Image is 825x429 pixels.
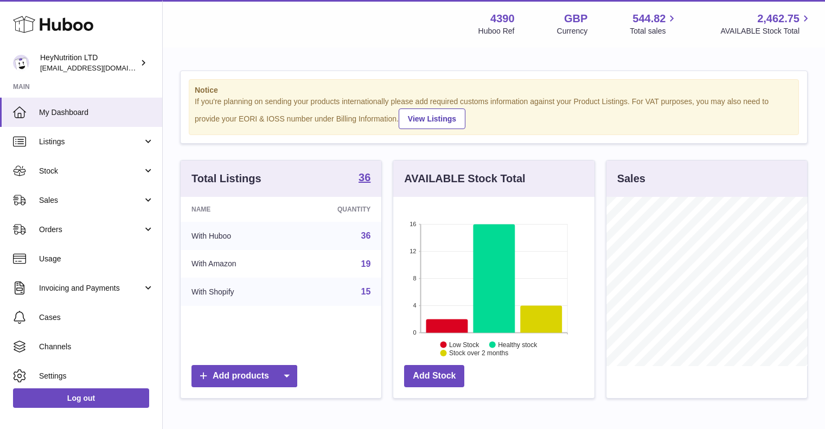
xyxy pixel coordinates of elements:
a: 544.82 Total sales [630,11,678,36]
td: With Amazon [181,250,291,278]
a: Log out [13,388,149,408]
span: Stock [39,166,143,176]
div: Currency [557,26,588,36]
strong: 4390 [490,11,515,26]
text: 8 [413,275,417,281]
text: 4 [413,302,417,309]
img: info@heynutrition.com [13,55,29,71]
a: Add products [191,365,297,387]
text: 16 [410,221,417,227]
td: With Shopify [181,278,291,306]
th: Name [181,197,291,222]
h3: AVAILABLE Stock Total [404,171,525,186]
span: My Dashboard [39,107,154,118]
span: Settings [39,371,154,381]
span: Total sales [630,26,678,36]
td: With Huboo [181,222,291,250]
a: 36 [361,231,371,240]
span: Usage [39,254,154,264]
span: 544.82 [632,11,666,26]
span: Channels [39,342,154,352]
text: 12 [410,248,417,254]
a: 36 [359,172,370,185]
strong: GBP [564,11,587,26]
text: Low Stock [449,341,479,348]
text: 0 [413,329,417,336]
span: Invoicing and Payments [39,283,143,293]
h3: Sales [617,171,645,186]
text: Healthy stock [498,341,538,348]
h3: Total Listings [191,171,261,186]
span: Cases [39,312,154,323]
span: Listings [39,137,143,147]
div: If you're planning on sending your products internationally please add required customs informati... [195,97,793,129]
span: AVAILABLE Stock Total [720,26,812,36]
div: HeyNutrition LTD [40,53,138,73]
text: Stock over 2 months [449,349,508,357]
div: Huboo Ref [478,26,515,36]
a: Add Stock [404,365,464,387]
strong: Notice [195,85,793,95]
a: View Listings [399,108,465,129]
th: Quantity [291,197,382,222]
span: Sales [39,195,143,206]
a: 15 [361,287,371,296]
span: [EMAIL_ADDRESS][DOMAIN_NAME] [40,63,159,72]
a: 19 [361,259,371,268]
span: Orders [39,225,143,235]
span: 2,462.75 [757,11,800,26]
a: 2,462.75 AVAILABLE Stock Total [720,11,812,36]
strong: 36 [359,172,370,183]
